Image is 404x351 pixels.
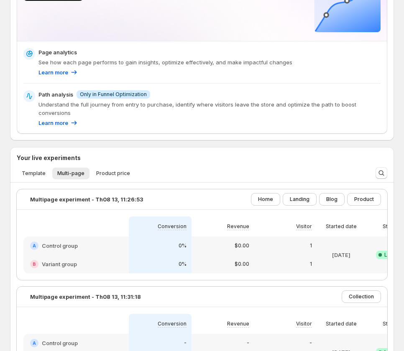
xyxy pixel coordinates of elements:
[30,195,143,203] p: Multipage experiment - Th08 13, 11:26:53
[80,91,147,98] span: Only in Funnel Optimization
[310,261,312,267] p: 1
[326,223,357,230] p: Started date
[296,223,312,230] p: Visitor
[30,292,141,301] p: Multipage experiment - Th08 13, 11:31:18
[179,242,187,249] p: 0%
[247,340,249,346] p: -
[332,251,350,259] p: [DATE]
[42,260,77,268] h2: Variant group
[38,100,381,117] p: Understand the full journey from entry to purchase, identify where visitors leave the store and o...
[290,196,309,203] span: Landing
[383,320,398,327] p: Status
[309,340,312,346] p: -
[57,170,84,177] span: Multi-page
[158,223,187,230] p: Conversion
[383,223,398,230] p: Status
[310,242,312,249] p: 1
[349,293,374,300] span: Collection
[326,320,357,327] p: Started date
[376,167,387,179] button: Search and filter results
[38,48,77,56] p: Page analytics
[42,339,78,347] h2: Control group
[42,242,78,250] h2: Control group
[227,223,249,230] p: Revenue
[184,340,187,346] p: -
[354,196,374,203] span: Product
[38,68,78,76] a: Learn more
[227,320,249,327] p: Revenue
[38,119,78,127] a: Learn more
[296,320,312,327] p: Visitor
[38,68,68,76] p: Learn more
[96,170,130,177] span: Product price
[17,154,81,162] h3: Your live experiments
[38,58,381,66] p: See how each page performs to gain insights, optimize effectively, and make impactful changes
[235,261,249,267] p: $0.00
[38,90,73,99] p: Path analysis
[38,119,68,127] p: Learn more
[33,243,36,248] h2: A
[384,252,395,258] span: Live
[22,170,46,177] span: Template
[33,262,36,267] h2: B
[33,341,36,346] h2: A
[158,320,187,327] p: Conversion
[258,196,273,203] span: Home
[235,242,249,249] p: $0.00
[326,196,338,203] span: Blog
[179,261,187,267] p: 0%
